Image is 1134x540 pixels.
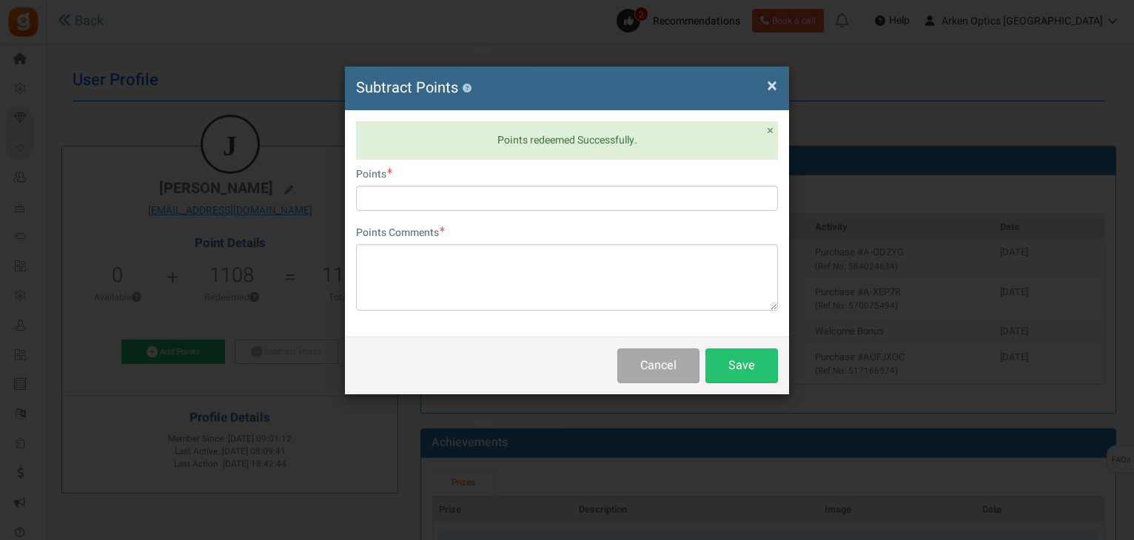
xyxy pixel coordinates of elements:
[356,226,445,240] label: Points Comments
[356,167,392,182] label: Points
[356,121,778,160] div: Points redeemed Successfully.
[767,72,777,100] span: ×
[617,348,699,383] button: Cancel
[356,78,778,99] h4: Subtract Points
[462,84,472,93] button: ?
[705,348,778,383] button: Save
[767,121,774,140] span: ×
